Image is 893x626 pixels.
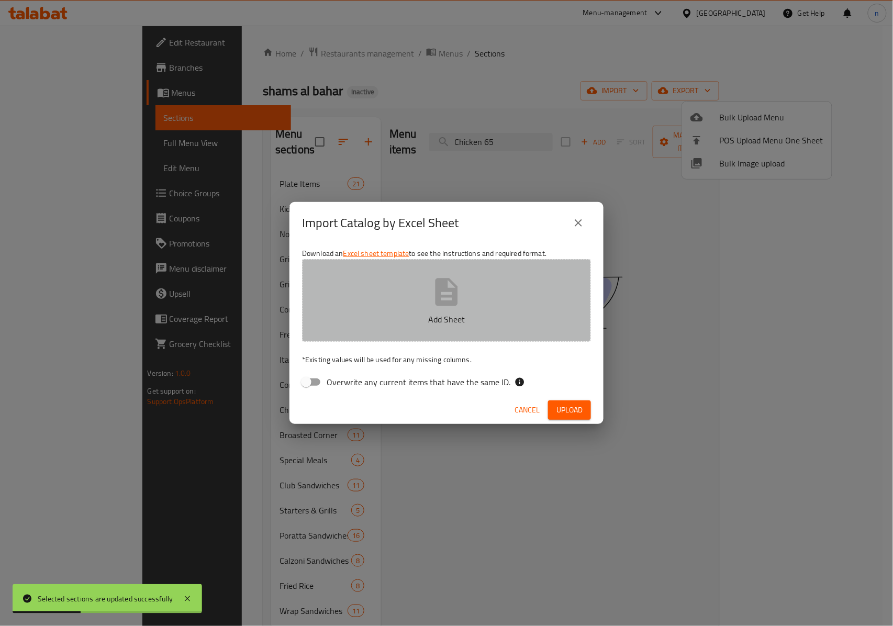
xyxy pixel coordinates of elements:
[318,313,575,326] p: Add Sheet
[510,400,544,420] button: Cancel
[289,244,604,396] div: Download an to see the instructions and required format.
[548,400,591,420] button: Upload
[515,377,525,387] svg: If the overwrite option isn't selected, then the items that match an existing ID will be ignored ...
[302,354,591,365] p: Existing values will be used for any missing columns.
[302,215,459,231] h2: Import Catalog by Excel Sheet
[327,376,510,388] span: Overwrite any current items that have the same ID.
[566,210,591,236] button: close
[302,259,591,342] button: Add Sheet
[38,593,173,605] div: Selected sections are updated successfully
[556,404,583,417] span: Upload
[343,247,409,260] a: Excel sheet template
[515,404,540,417] span: Cancel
